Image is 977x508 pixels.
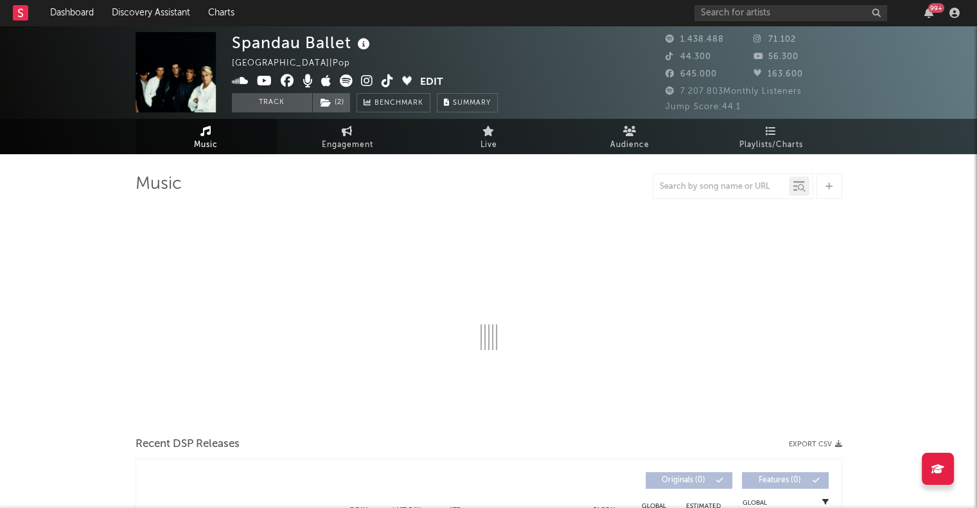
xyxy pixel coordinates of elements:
span: 71.102 [753,35,796,44]
div: 99 + [928,3,944,13]
button: Edit [420,74,443,91]
div: [GEOGRAPHIC_DATA] | Pop [232,56,365,71]
button: Track [232,93,312,112]
span: 44.300 [665,53,711,61]
button: Summary [437,93,498,112]
span: 56.300 [753,53,798,61]
a: Audience [559,119,701,154]
span: Originals ( 0 ) [654,477,713,484]
span: Jump Score: 44.1 [665,103,741,111]
span: 7.207.803 Monthly Listeners [665,87,802,96]
span: 1.438.488 [665,35,724,44]
a: Music [136,119,277,154]
input: Search by song name or URL [653,182,789,192]
span: Recent DSP Releases [136,437,240,452]
button: Export CSV [789,441,842,448]
button: (2) [313,93,350,112]
span: 645.000 [665,70,717,78]
button: 99+ [924,8,933,18]
a: Benchmark [356,93,430,112]
button: Features(0) [742,472,829,489]
span: Features ( 0 ) [750,477,809,484]
a: Live [418,119,559,154]
button: Originals(0) [646,472,732,489]
div: Spandau Ballet [232,32,373,53]
a: Engagement [277,119,418,154]
span: Playlists/Charts [739,137,803,153]
span: 163.600 [753,70,803,78]
a: Playlists/Charts [701,119,842,154]
span: ( 2 ) [312,93,351,112]
input: Search for artists [694,5,887,21]
span: Audience [610,137,649,153]
span: Summary [453,100,491,107]
span: Music [194,137,218,153]
span: Benchmark [374,96,423,111]
span: Engagement [322,137,373,153]
span: Live [480,137,497,153]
